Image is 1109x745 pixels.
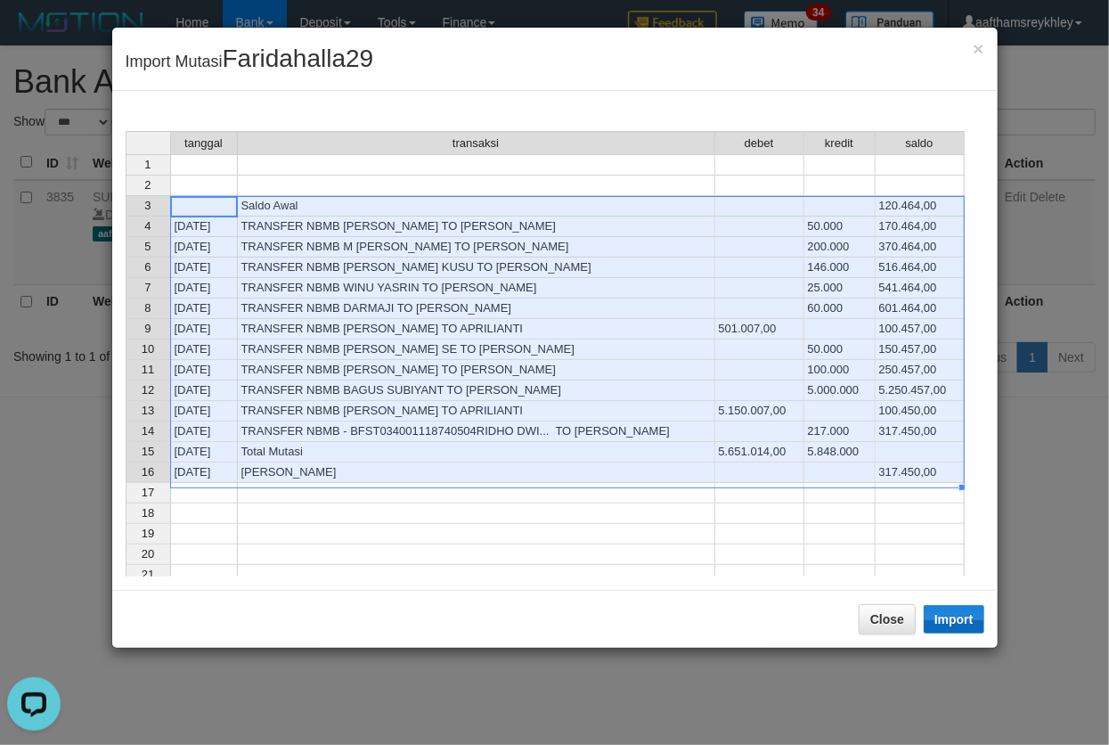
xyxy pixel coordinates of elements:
span: × [973,38,983,59]
td: TRANSFER NBMB [PERSON_NAME] SE TO [PERSON_NAME] [238,340,715,360]
span: 1 [144,158,151,171]
span: 16 [142,465,154,479]
span: 20 [142,547,154,561]
td: TRANSFER NBMB - BFST034001118740504RIDHO DWI... TO [PERSON_NAME] [238,422,715,442]
td: 100.450,00 [876,401,965,422]
td: 150.457,00 [876,340,965,360]
td: [PERSON_NAME] [238,463,715,483]
td: TRANSFER NBMB [PERSON_NAME] TO APRILIANTI [238,401,715,422]
td: 100.000 [804,360,876,381]
td: 317.450,00 [876,422,965,442]
td: 250.457,00 [876,360,965,381]
span: 14 [142,424,154,438]
span: 12 [142,383,154,397]
td: 601.464,00 [876,299,965,319]
span: 17 [142,486,154,499]
td: Total Mutasi [238,442,715,463]
span: Faridahalla29 [223,45,374,72]
td: [DATE] [170,217,238,237]
td: TRANSFER NBMB [PERSON_NAME] TO APRILIANTI [238,319,715,340]
td: [DATE] [170,381,238,401]
td: 200.000 [804,237,876,258]
td: [DATE] [170,258,238,278]
td: [DATE] [170,237,238,258]
td: 170.464,00 [876,217,965,237]
span: 6 [144,260,151,274]
button: Import [924,605,984,634]
span: saldo [905,137,933,150]
td: [DATE] [170,401,238,422]
span: 7 [144,281,151,294]
span: 9 [144,322,151,335]
td: [DATE] [170,442,238,463]
td: Saldo Awal [238,196,715,217]
button: Close [973,39,983,58]
span: 10 [142,342,154,356]
td: 217.000 [804,422,876,442]
td: TRANSFER NBMB DARMAJI TO [PERSON_NAME] [238,299,715,319]
span: 18 [142,506,154,520]
span: 15 [142,445,154,458]
td: [DATE] [170,463,238,483]
td: 5.848.000 [804,442,876,463]
td: 146.000 [804,258,876,278]
span: kredit [825,137,853,150]
span: 13 [142,404,154,417]
td: TRANSFER NBMB [PERSON_NAME] TO [PERSON_NAME] [238,360,715,381]
td: [DATE] [170,299,238,319]
span: debet [745,137,774,150]
td: 541.464,00 [876,278,965,299]
td: 5.150.007,00 [715,401,804,422]
td: 120.464,00 [876,196,965,217]
td: TRANSFER NBMB [PERSON_NAME] TO [PERSON_NAME] [238,217,715,237]
span: 21 [142,568,154,581]
td: [DATE] [170,422,238,442]
td: 50.000 [804,340,876,360]
button: Close [859,604,916,634]
span: tanggal [184,137,223,150]
td: TRANSFER NBMB WINU YASRIN TO [PERSON_NAME] [238,278,715,299]
span: 11 [142,363,154,376]
td: 501.007,00 [715,319,804,340]
td: 50.000 [804,217,876,237]
td: TRANSFER NBMB [PERSON_NAME] KUSU TO [PERSON_NAME] [238,258,715,278]
td: 100.457,00 [876,319,965,340]
span: 3 [144,199,151,212]
span: transaksi [453,137,499,150]
span: 19 [142,527,154,540]
td: TRANSFER NBMB BAGUS SUBIYANT TO [PERSON_NAME] [238,381,715,401]
td: 370.464,00 [876,237,965,258]
span: 8 [144,301,151,315]
td: [DATE] [170,319,238,340]
td: [DATE] [170,340,238,360]
span: 4 [144,219,151,233]
td: 516.464,00 [876,258,965,278]
td: [DATE] [170,360,238,381]
td: TRANSFER NBMB M [PERSON_NAME] TO [PERSON_NAME] [238,237,715,258]
td: 317.450,00 [876,463,965,483]
th: Select whole grid [126,131,170,154]
button: Open LiveChat chat widget [7,7,61,61]
td: [DATE] [170,278,238,299]
td: 25.000 [804,278,876,299]
td: 60.000 [804,299,876,319]
span: 2 [144,178,151,192]
span: 5 [144,240,151,253]
span: Import Mutasi [126,53,374,70]
td: 5.000.000 [804,381,876,401]
td: 5.250.457,00 [876,381,965,401]
td: 5.651.014,00 [715,442,804,463]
